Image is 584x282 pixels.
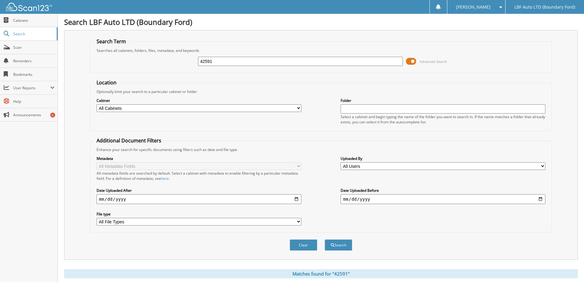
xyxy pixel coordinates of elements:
[341,188,545,193] label: Date Uploaded Before
[13,112,55,118] span: Announcements
[13,72,55,77] span: Bookmarks
[13,99,55,104] span: Help
[13,18,55,23] span: Cabinets
[161,176,169,181] a: here
[64,17,578,27] h1: Search LBF Auto LTD (Boundary Ford)
[341,194,545,204] input: end
[514,5,575,9] span: LBF Auto LTD (Boundary Ford)
[13,85,50,91] span: User Reports
[94,89,548,94] div: Optionally limit your search to a particular cabinet or folder
[64,269,578,278] div: Matches found for "42591"
[94,48,548,53] div: Searches all cabinets, folders, files, metadata, and keywords
[13,31,54,37] span: Search
[341,156,545,161] label: Uploaded By
[6,3,52,11] img: scan123-logo-white.svg
[97,188,301,193] label: Date Uploaded After
[13,45,55,50] span: Scan
[325,239,352,251] button: Search
[341,114,545,125] div: Select a cabinet and begin typing the name of the folder you want to search in. If the name match...
[97,171,301,181] div: All metadata fields are searched by default. Select a cabinet with metadata to enable filtering b...
[97,98,301,103] label: Cabinet
[97,156,301,161] label: Metadata
[456,5,490,9] span: [PERSON_NAME]
[420,59,447,64] span: Advanced Search
[13,58,55,64] span: Reminders
[50,113,55,118] div: 6
[97,194,301,204] input: start
[94,38,129,45] legend: Search Term
[94,79,120,86] legend: Location
[94,137,164,144] legend: Additional Document Filters
[97,211,301,217] label: File type
[94,147,548,152] div: Enhance your search for specific documents using filters such as date and file type.
[341,98,545,103] label: Folder
[290,239,317,251] button: Clear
